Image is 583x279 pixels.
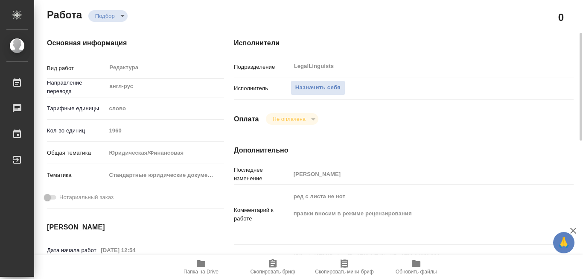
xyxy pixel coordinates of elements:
h2: 0 [558,10,564,24]
button: Обновить файлы [380,255,452,279]
button: 🙏 [553,232,574,253]
span: Скопировать мини-бриф [315,269,373,275]
p: Подразделение [234,63,291,71]
p: Путь на drive [234,253,291,262]
button: Не оплачена [270,115,308,123]
div: слово [106,101,224,116]
h4: Оплата [234,114,259,124]
h2: Работа [47,6,82,22]
button: Скопировать бриф [237,255,309,279]
div: Стандартные юридические документы, договоры, уставы [106,168,224,182]
span: Папка на Drive [184,269,219,275]
p: Общая тематика [47,149,106,157]
p: Тарифные единицы [47,104,106,113]
input: Пустое поле [291,168,545,180]
button: Назначить себя [291,80,345,95]
span: Обновить файлы [396,269,437,275]
h4: Дополнительно [234,145,574,156]
span: Назначить себя [295,83,341,93]
div: Подбор [88,10,128,22]
button: Подбор [93,12,117,20]
p: Исполнитель [234,84,291,93]
h4: Исполнители [234,38,574,48]
input: Пустое поле [106,124,224,137]
h4: [PERSON_NAME] [47,222,200,232]
p: Комментарий к работе [234,206,291,223]
p: Кол-во единиц [47,126,106,135]
input: Пустое поле [98,244,172,256]
div: Подбор [266,113,318,125]
p: Дата начала работ [47,246,98,255]
span: Нотариальный заказ [59,193,114,202]
p: Вид работ [47,64,106,73]
textarea: ред с листа не нот правки вносим в режиме рецензирования [291,189,545,238]
p: Последнее изменение [234,166,291,183]
span: Скопировать бриф [250,269,295,275]
h4: Основная информация [47,38,200,48]
div: Юридическая/Финансовая [106,146,224,160]
span: 🙏 [557,234,571,252]
p: Тематика [47,171,106,179]
p: Направление перевода [47,79,106,96]
button: Папка на Drive [165,255,237,279]
textarea: /Clients/ATM/Orders/D_ATM-1/Edited/D_ATM-1-WK-001 [291,250,545,264]
button: Скопировать мини-бриф [309,255,380,279]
